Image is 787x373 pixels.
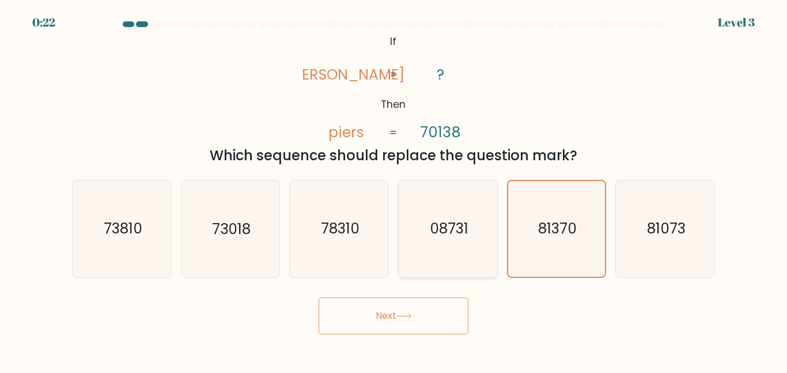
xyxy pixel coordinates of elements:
button: Next [319,297,468,334]
div: Which sequence should replace the question mark? [79,145,708,166]
text: 78310 [321,218,360,239]
text: 08731 [429,218,468,239]
text: 73810 [103,218,142,239]
text: 73018 [212,218,251,239]
tspan: = [389,125,397,140]
text: 81073 [647,218,686,239]
text: 81370 [538,218,577,239]
tspan: If [390,34,396,48]
div: 0:22 [32,14,55,31]
tspan: piers [328,122,364,142]
div: Level 3 [718,14,755,31]
tspan: = [389,67,397,81]
tspan: Then [381,97,406,111]
svg: @import url('[URL][DOMAIN_NAME]); [302,32,484,144]
tspan: 70138 [421,123,461,143]
tspan: ? [437,65,444,85]
tspan: [PERSON_NAME] [287,65,405,85]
